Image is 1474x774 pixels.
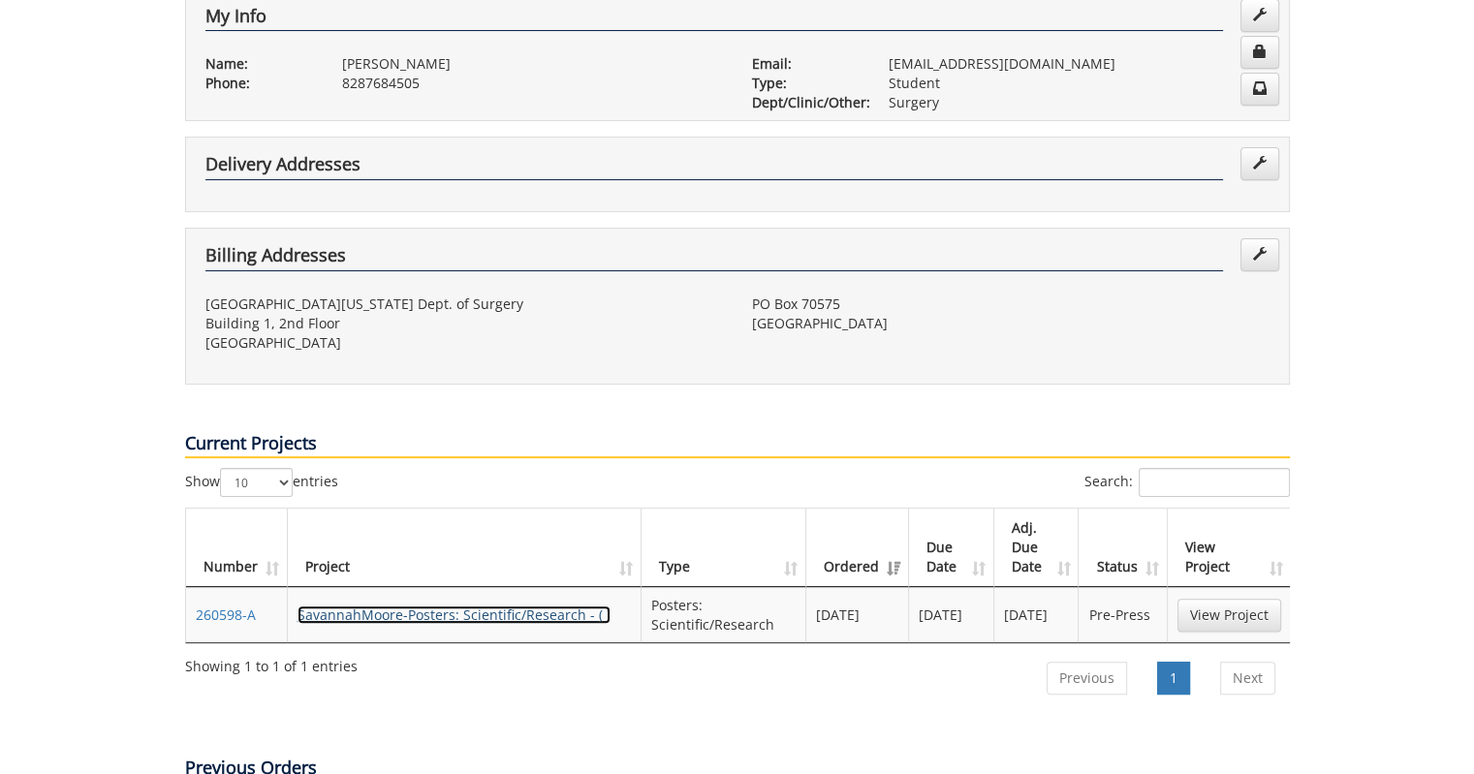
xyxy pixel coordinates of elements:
a: Next [1220,662,1275,695]
a: View Project [1177,599,1281,632]
td: [DATE] [994,587,1080,642]
th: Project: activate to sort column ascending [288,509,643,587]
p: [GEOGRAPHIC_DATA][US_STATE] Dept. of Surgery [205,294,723,314]
a: 260598-A [196,605,256,624]
a: SavannahMoore-Posters: Scientific/Research - ( ) [298,605,611,624]
h4: Delivery Addresses [205,155,1223,180]
select: Showentries [220,468,293,497]
a: Change Password [1240,36,1279,69]
p: Student [889,74,1270,93]
td: [DATE] [909,587,994,642]
p: PO Box 70575 [752,294,1270,314]
td: Pre-Press [1079,587,1167,642]
p: [GEOGRAPHIC_DATA] [205,333,723,353]
p: Dept/Clinic/Other: [752,93,860,112]
label: Search: [1084,468,1290,497]
p: Phone: [205,74,313,93]
p: Email: [752,54,860,74]
p: [GEOGRAPHIC_DATA] [752,314,1270,333]
h4: My Info [205,7,1223,32]
th: Number: activate to sort column ascending [186,509,288,587]
th: Type: activate to sort column ascending [642,509,806,587]
a: Previous [1047,662,1127,695]
label: Show entries [185,468,338,497]
a: Change Communication Preferences [1240,73,1279,106]
th: Adj. Due Date: activate to sort column ascending [994,509,1080,587]
th: Ordered: activate to sort column ascending [806,509,909,587]
a: Edit Addresses [1240,147,1279,180]
p: [EMAIL_ADDRESS][DOMAIN_NAME] [889,54,1270,74]
div: Showing 1 to 1 of 1 entries [185,649,358,676]
a: 1 [1157,662,1190,695]
p: Current Projects [185,431,1290,458]
p: Surgery [889,93,1270,112]
p: Building 1, 2nd Floor [205,314,723,333]
input: Search: [1139,468,1290,497]
a: Edit Addresses [1240,238,1279,271]
th: View Project: activate to sort column ascending [1168,509,1291,587]
p: Type: [752,74,860,93]
th: Status: activate to sort column ascending [1079,509,1167,587]
h4: Billing Addresses [205,246,1223,271]
th: Due Date: activate to sort column ascending [909,509,994,587]
td: [DATE] [806,587,909,642]
td: Posters: Scientific/Research [642,587,806,642]
p: 8287684505 [342,74,723,93]
p: [PERSON_NAME] [342,54,723,74]
p: Name: [205,54,313,74]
